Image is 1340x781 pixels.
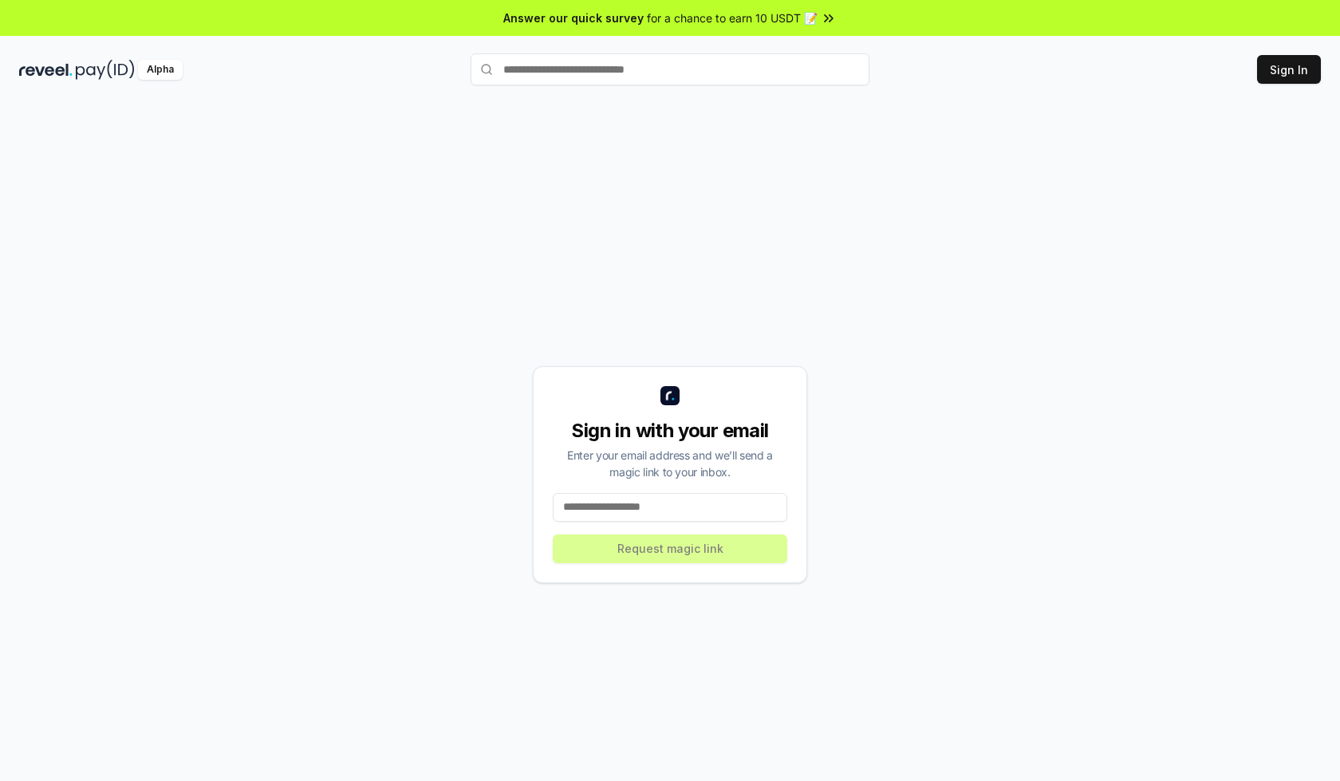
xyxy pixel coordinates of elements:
[503,10,644,26] span: Answer our quick survey
[76,60,135,80] img: pay_id
[553,418,787,444] div: Sign in with your email
[19,60,73,80] img: reveel_dark
[647,10,818,26] span: for a chance to earn 10 USDT 📝
[660,386,680,405] img: logo_small
[553,447,787,480] div: Enter your email address and we’ll send a magic link to your inbox.
[138,60,183,80] div: Alpha
[1257,55,1321,84] button: Sign In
